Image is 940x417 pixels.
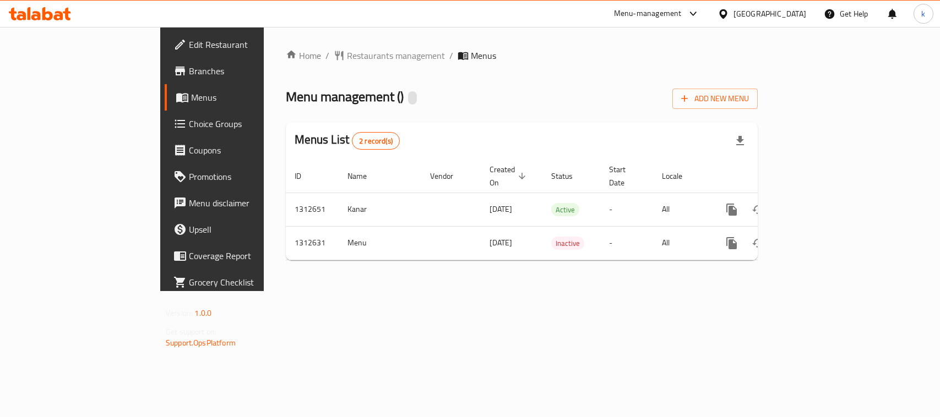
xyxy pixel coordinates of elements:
span: Name [347,169,381,183]
a: Choice Groups [165,111,317,137]
a: Upsell [165,216,317,243]
span: Coupons [189,144,308,157]
span: Status [551,169,587,183]
span: Version: [166,306,193,320]
table: enhanced table [286,160,833,260]
a: Menu disclaimer [165,190,317,216]
span: [DATE] [490,202,512,216]
li: / [325,49,329,62]
a: Promotions [165,163,317,190]
span: 2 record(s) [352,136,399,146]
button: Change Status [745,230,771,256]
button: Change Status [745,196,771,223]
span: Upsell [189,223,308,236]
a: Coverage Report [165,243,317,269]
span: Menus [191,91,308,104]
a: Grocery Checklist [165,269,317,295]
div: [GEOGRAPHIC_DATA] [733,8,806,20]
div: Menu-management [614,7,682,20]
td: Kanar [339,193,421,226]
td: - [600,226,653,260]
span: Get support on: [166,325,216,339]
span: Add New Menu [681,92,749,106]
td: - [600,193,653,226]
span: Menu disclaimer [189,196,308,210]
span: Locale [662,169,697,183]
span: Restaurants management [347,49,445,62]
span: k [921,8,925,20]
a: Coupons [165,137,317,163]
span: Grocery Checklist [189,276,308,289]
a: Restaurants management [334,49,445,62]
div: Active [551,203,579,216]
span: Start Date [609,163,640,189]
span: Created On [490,163,529,189]
span: Choice Groups [189,117,308,130]
a: Branches [165,58,317,84]
span: Inactive [551,237,584,250]
li: / [449,49,453,62]
td: All [653,226,710,260]
h2: Menus List [295,131,400,150]
span: Edit Restaurant [189,38,308,51]
div: Export file [727,128,753,154]
span: Active [551,204,579,216]
span: [DATE] [490,235,512,250]
td: All [653,193,710,226]
a: Edit Restaurant [165,31,317,58]
button: more [719,196,745,223]
a: Menus [165,84,317,111]
span: Menu management ( ) [286,84,404,109]
td: Menu [339,226,421,260]
span: Menus [471,49,496,62]
span: Vendor [430,169,468,183]
a: Support.OpsPlatform [166,336,236,350]
button: Add New Menu [672,89,758,109]
span: ID [295,169,316,183]
button: more [719,230,745,256]
div: Total records count [352,132,400,150]
span: Coverage Report [189,249,308,262]
nav: breadcrumb [286,49,758,62]
span: 1.0.0 [194,306,211,320]
span: Branches [189,64,308,78]
th: Actions [710,160,833,193]
span: Promotions [189,170,308,183]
